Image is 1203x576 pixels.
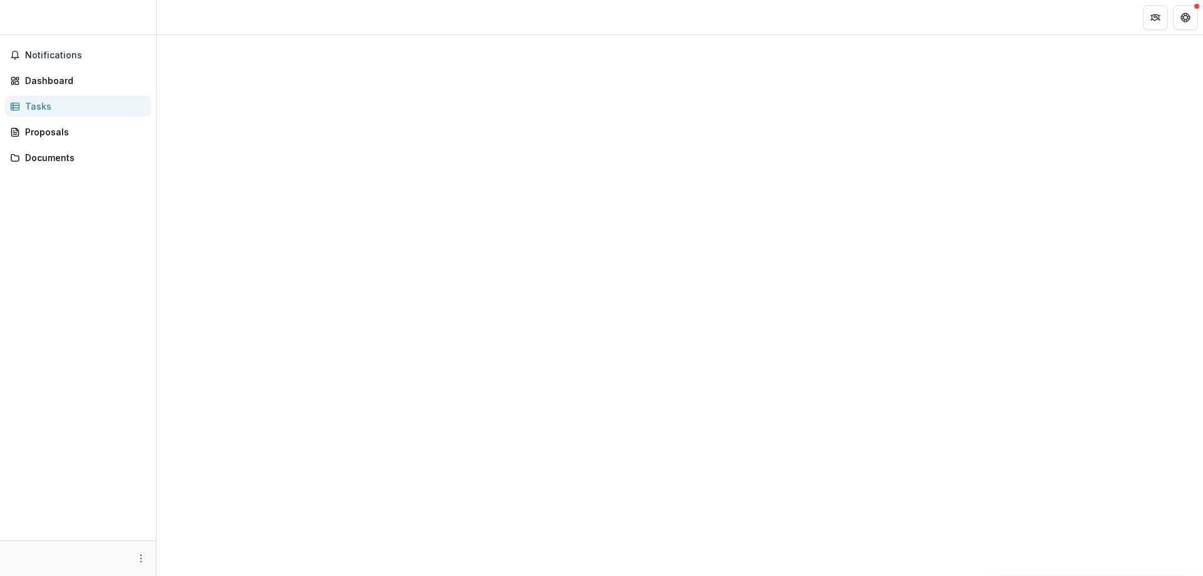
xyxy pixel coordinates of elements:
div: Documents [25,151,141,164]
span: Notifications [25,50,146,61]
a: Proposals [5,122,151,142]
button: More [133,551,148,566]
div: Dashboard [25,74,141,87]
button: Notifications [5,45,151,65]
button: Get Help [1173,5,1198,30]
div: Proposals [25,125,141,139]
a: Dashboard [5,70,151,91]
a: Tasks [5,96,151,117]
button: Partners [1143,5,1168,30]
div: Tasks [25,100,141,113]
a: Documents [5,147,151,168]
